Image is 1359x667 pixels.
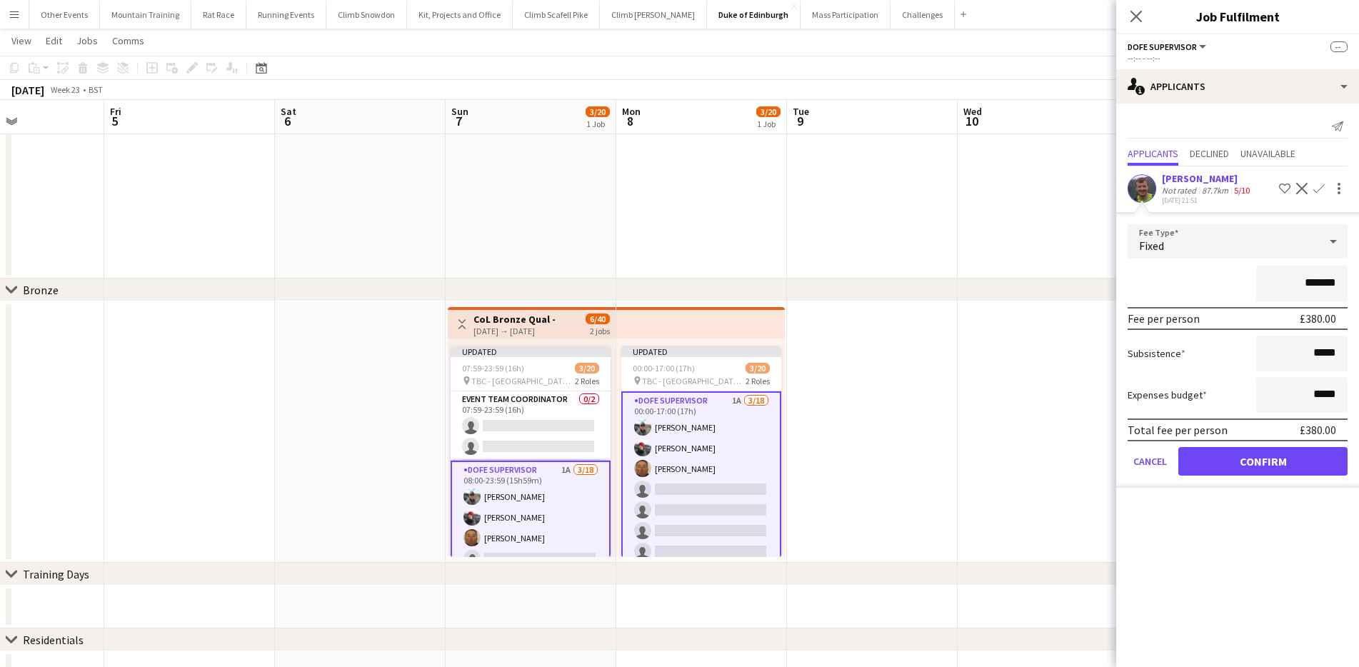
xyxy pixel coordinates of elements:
[575,376,599,386] span: 2 Roles
[1128,311,1200,326] div: Fee per person
[622,105,641,118] span: Mon
[891,1,955,29] button: Challenges
[793,105,809,118] span: Tue
[586,106,610,117] span: 3/20
[1178,447,1348,476] button: Confirm
[23,633,84,647] div: Residentials
[1116,69,1359,104] div: Applicants
[1300,311,1336,326] div: £380.00
[1190,149,1229,159] span: Declined
[451,346,611,557] app-job-card: Updated07:59-23:59 (16h)3/20 TBC - [GEOGRAPHIC_DATA]/[GEOGRAPHIC_DATA] area2 RolesEvent Team Coor...
[746,363,770,373] span: 3/20
[1128,53,1348,64] div: --:-- - --:--
[707,1,801,29] button: Duke of Edinburgh
[76,34,98,47] span: Jobs
[473,326,556,336] div: [DATE] → [DATE]
[746,376,770,386] span: 2 Roles
[1330,41,1348,52] span: --
[1128,41,1197,52] span: DofE Supervisor
[1162,172,1253,185] div: [PERSON_NAME]
[513,1,600,29] button: Climb Scafell Pike
[11,34,31,47] span: View
[621,346,781,557] app-job-card: Updated00:00-17:00 (17h)3/20 TBC - [GEOGRAPHIC_DATA]/[GEOGRAPHIC_DATA] area2 RolesDofE Supervisor...
[791,113,809,129] span: 9
[46,34,62,47] span: Edit
[756,106,781,117] span: 3/20
[1128,347,1185,360] label: Subsistence
[757,119,780,129] div: 1 Job
[451,346,611,357] div: Updated
[961,113,982,129] span: 10
[621,346,781,357] div: Updated
[586,314,610,324] span: 6/40
[29,1,100,29] button: Other Events
[23,567,89,581] div: Training Days
[449,113,468,129] span: 7
[801,1,891,29] button: Mass Participation
[1128,447,1173,476] button: Cancel
[279,113,296,129] span: 6
[1116,7,1359,26] h3: Job Fulfilment
[1128,149,1178,159] span: Applicants
[281,105,296,118] span: Sat
[100,1,191,29] button: Mountain Training
[6,31,37,50] a: View
[246,1,326,29] button: Running Events
[473,313,556,326] h3: CoL Bronze Qual -
[1234,185,1250,196] app-skills-label: 5/10
[1128,423,1228,437] div: Total fee per person
[110,105,121,118] span: Fri
[108,113,121,129] span: 5
[40,31,68,50] a: Edit
[451,391,611,461] app-card-role: Event Team Coordinator0/207:59-23:59 (16h)
[600,1,707,29] button: Climb [PERSON_NAME]
[462,363,524,373] span: 07:59-23:59 (16h)
[1162,185,1199,196] div: Not rated
[1300,423,1336,437] div: £380.00
[1199,185,1231,196] div: 87.7km
[620,113,641,129] span: 8
[106,31,150,50] a: Comms
[112,34,144,47] span: Comms
[471,376,575,386] span: TBC - [GEOGRAPHIC_DATA]/[GEOGRAPHIC_DATA] area
[963,105,982,118] span: Wed
[11,83,44,97] div: [DATE]
[575,363,599,373] span: 3/20
[1139,239,1164,253] span: Fixed
[1128,41,1208,52] button: DofE Supervisor
[47,84,83,95] span: Week 23
[407,1,513,29] button: Kit, Projects and Office
[23,283,59,297] div: Bronze
[586,119,609,129] div: 1 Job
[89,84,103,95] div: BST
[1240,149,1295,159] span: Unavailable
[451,105,468,118] span: Sun
[642,376,746,386] span: TBC - [GEOGRAPHIC_DATA]/[GEOGRAPHIC_DATA] area
[71,31,104,50] a: Jobs
[633,363,695,373] span: 00:00-17:00 (17h)
[191,1,246,29] button: Rat Race
[1128,388,1207,401] label: Expenses budget
[326,1,407,29] button: Climb Snowdon
[1162,196,1253,205] div: [DATE] 21:51
[590,324,610,336] div: 2 jobs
